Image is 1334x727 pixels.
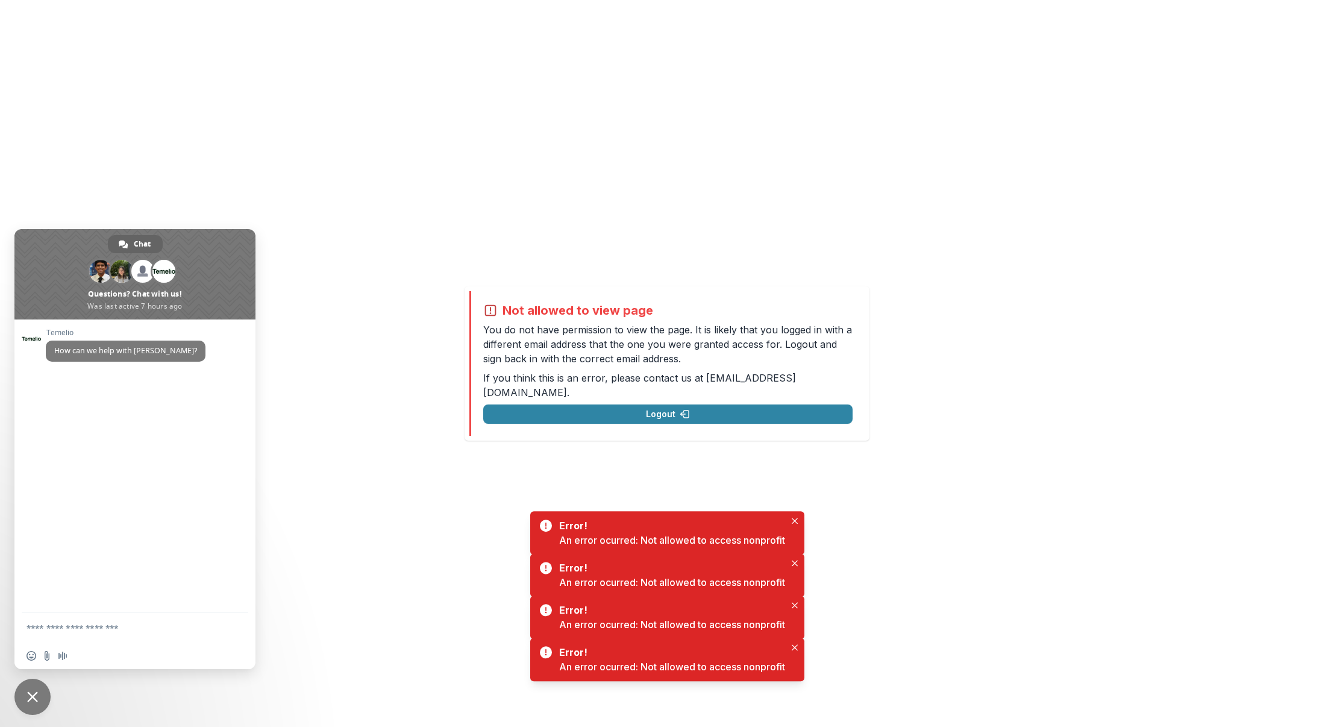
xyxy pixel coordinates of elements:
[483,371,853,400] p: If you think this is an error, please contact us at .
[46,329,205,337] span: Temelio
[559,561,780,575] div: Error!
[559,575,785,590] div: An error ocurred: Not allowed to access nonprofit
[42,651,52,661] span: Send a file
[483,323,853,366] p: You do not have permission to view the page. It is likely that you logged in with a different ema...
[559,659,785,674] div: An error ocurred: Not allowed to access nonprofit
[27,651,36,661] span: Insert an emoji
[559,603,780,617] div: Error!
[559,645,780,659] div: Error!
[108,235,163,253] div: Chat
[134,235,151,253] span: Chat
[27,623,217,634] textarea: Compose your message...
[503,303,653,318] h2: Not allowed to view page
[14,679,51,715] div: Close chat
[788,640,802,655] button: Close
[58,651,67,661] span: Audio message
[788,556,802,570] button: Close
[559,518,780,533] div: Error!
[788,514,802,528] button: Close
[559,617,785,632] div: An error ocurred: Not allowed to access nonprofit
[788,598,802,612] button: Close
[483,404,853,424] button: Logout
[54,345,197,356] span: How can we help with [PERSON_NAME]?
[559,533,785,547] div: An error ocurred: Not allowed to access nonprofit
